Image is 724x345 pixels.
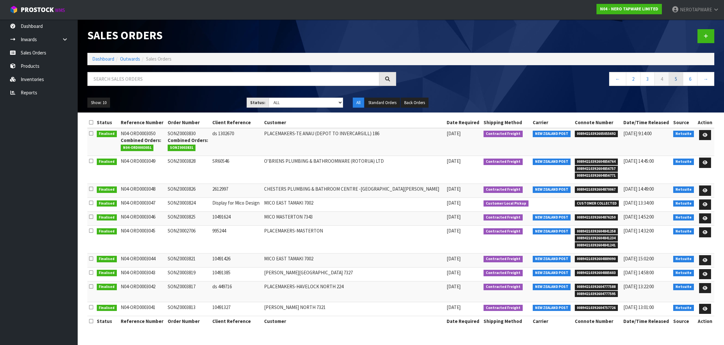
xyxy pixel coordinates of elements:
th: Reference Number [119,117,166,128]
th: Carrier [531,316,573,326]
span: [DATE] [447,269,461,276]
th: Status [95,117,119,128]
span: 00894210392604856757 [575,166,618,172]
a: Dashboard [92,56,114,62]
span: [DATE] 14:45:00 [623,158,654,164]
span: Netsuite [673,256,694,262]
span: 00894210392604876250 [575,214,618,221]
td: 10491327 [211,302,262,316]
span: NEW ZEALAND POST [533,270,571,276]
span: 00894210392604885603 [575,270,618,276]
span: Finalised [97,214,117,221]
a: ← [609,72,626,86]
span: [DATE] 15:02:00 [623,256,654,262]
span: 00894210392604841241 [575,242,618,249]
td: N04-ORD0003043 [119,267,166,281]
span: Contracted Freight [484,256,523,262]
span: Finalised [97,305,117,311]
span: 00894210392604777588 [575,284,618,290]
span: Contracted Freight [484,131,523,137]
span: [DATE] 9:14:00 [623,130,652,137]
span: 00894210392604889090 [575,256,618,262]
th: Shipping Method [482,117,531,128]
th: Date/Time Released [622,117,672,128]
span: [DATE] [447,304,461,310]
td: SONZ0003826 [166,184,211,198]
td: SONZ0003830 [166,128,211,156]
img: cube-alt.png [10,6,18,14]
span: Finalised [97,186,117,193]
td: O’BRIENS PLUMBING & BATHROOMWARE (ROTORUA) LTD [262,156,445,184]
span: [DATE] [447,228,461,234]
span: NEROTAPWARE [680,6,712,13]
span: 00894210392604841258 [575,228,618,235]
th: Action [696,117,714,128]
a: 6 [683,72,697,86]
td: ds 449716 [211,281,262,302]
span: NEW ZEALAND POST [533,186,571,193]
td: ds 1302670 [211,128,262,156]
span: Customer Local Pickup [484,200,529,207]
span: NEW ZEALAND POST [533,305,571,311]
span: [DATE] 14:49:00 [623,186,654,192]
td: 10491426 [211,253,262,267]
span: Finalised [97,270,117,276]
td: MICO EAST TAMAKI 7002 [262,253,445,267]
span: Netsuite [673,200,694,207]
span: Contracted Freight [484,228,523,235]
span: 00894210392604841234 [575,235,618,242]
span: 00894210392604856764 [575,159,618,165]
span: 00894210392604870067 [575,186,618,193]
td: PLACEMAKERS-HAVELOCK NORTH 224 [262,281,445,302]
span: SONZ0003831 [168,145,195,151]
th: Status [95,316,119,326]
td: N04-ORD0003047 [119,198,166,212]
td: PLACEMAKERS-TE ANAU (DEPOT TO INVERCARGILL) 186 [262,128,445,156]
td: SONZ0002706 [166,225,211,253]
span: ProStock [21,6,54,14]
a: 2 [626,72,640,86]
a: 5 [669,72,683,86]
a: → [697,72,714,86]
th: Client Reference [211,117,262,128]
span: [DATE] [447,200,461,206]
td: N04-ORD0003042 [119,281,166,302]
span: [DATE] [447,158,461,164]
span: [DATE] 13:01:00 [623,304,654,310]
span: Netsuite [673,186,694,193]
td: N04-ORD0003049 [119,156,166,184]
a: 4 [654,72,669,86]
span: Netsuite [673,228,694,235]
td: [PERSON_NAME] NORTH 7321 [262,302,445,316]
span: Finalised [97,256,117,262]
td: N04-ORD0003046 [119,211,166,225]
td: SONZ0003824 [166,198,211,212]
td: N04-ORD0003044 [119,253,166,267]
th: Source [672,316,696,326]
button: Back Orders [401,98,429,108]
span: Contracted Freight [484,305,523,311]
td: 995244 [211,225,262,253]
span: Finalised [97,284,117,290]
span: [DATE] 14:52:00 [623,214,654,220]
span: Netsuite [673,131,694,137]
td: SONZ0003821 [166,253,211,267]
span: Netsuite [673,270,694,276]
strong: Status: [250,100,265,105]
td: 2612997 [211,184,262,198]
th: Action [696,316,714,326]
a: Outwards [120,56,140,62]
td: N04-ORD0003041 [119,302,166,316]
td: SONZ0003813 [166,302,211,316]
span: Netsuite [673,214,694,221]
td: MICO MASTERTON 7343 [262,211,445,225]
span: Contracted Freight [484,214,523,221]
span: NEW ZEALAND POST [533,214,571,221]
span: [DATE] [447,186,461,192]
span: Netsuite [673,284,694,290]
span: [DATE] 13:22:00 [623,283,654,290]
span: NEW ZEALAND POST [533,159,571,165]
td: SONZ0003819 [166,267,211,281]
button: Show: 10 [87,98,110,108]
span: [DATE] [447,214,461,220]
